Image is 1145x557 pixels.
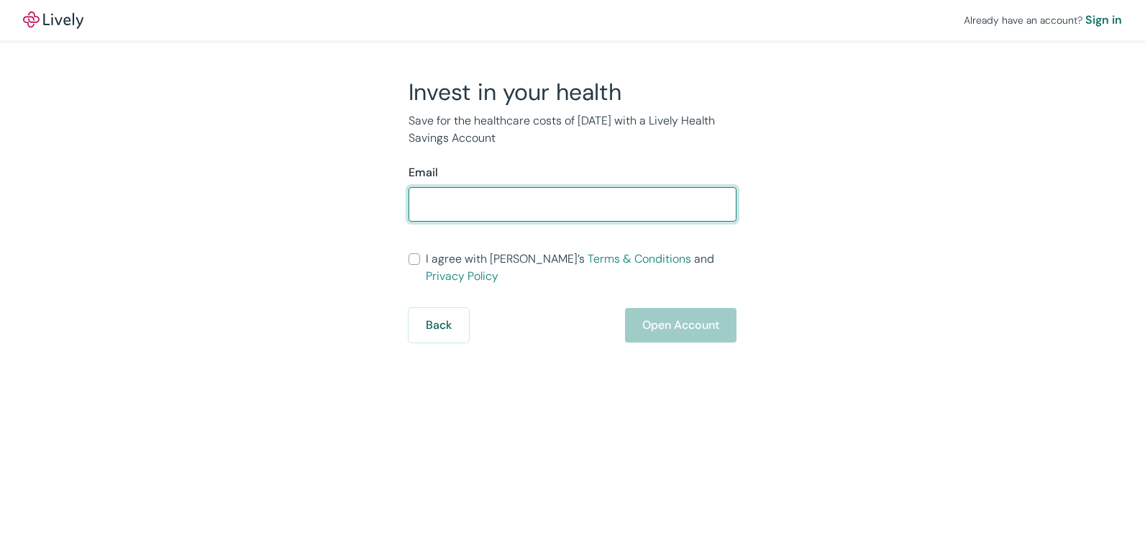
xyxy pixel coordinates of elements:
[23,12,83,29] a: LivelyLively
[409,112,736,147] p: Save for the healthcare costs of [DATE] with a Lively Health Savings Account
[964,12,1122,29] div: Already have an account?
[1085,12,1122,29] a: Sign in
[426,268,498,284] a: Privacy Policy
[409,78,736,107] h2: Invest in your health
[426,250,736,285] span: I agree with [PERSON_NAME]’s and
[23,12,83,29] img: Lively
[409,308,469,343] button: Back
[409,164,438,181] label: Email
[588,251,691,266] a: Terms & Conditions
